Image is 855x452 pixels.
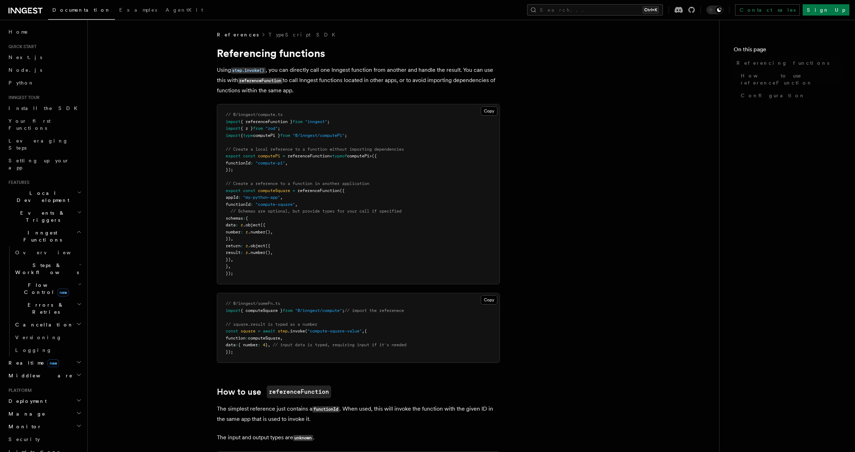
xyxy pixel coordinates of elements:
[6,95,40,100] span: Inngest tour
[241,329,255,334] span: square
[330,153,332,158] span: <
[293,188,295,193] span: =
[258,342,260,347] span: :
[481,106,497,116] button: Copy
[278,329,288,334] span: step
[345,133,347,138] span: ;
[347,153,377,158] span: computePi>({
[12,282,78,296] span: Flow Control
[226,308,241,313] span: import
[243,153,255,158] span: const
[226,188,241,193] span: export
[741,72,841,86] span: How to use referenceFunction
[253,133,280,138] span: computePi }
[226,181,369,186] span: // Create a reference to a function in another application
[527,4,663,16] button: Search...Ctrl+K
[288,329,305,334] span: .invoke
[6,226,83,246] button: Inngest Functions
[307,329,362,334] span: "compute-square-value"
[8,138,68,151] span: Leveraging Steps
[268,31,340,38] a: TypeScript SDK
[6,398,47,405] span: Deployment
[238,78,283,84] code: referenceFunction
[231,66,266,73] a: step.invoke()
[245,216,248,221] span: {
[6,64,83,76] a: Node.js
[226,202,250,207] span: functionId
[6,395,83,407] button: Deployment
[6,357,83,369] button: Realtimenew
[245,243,248,248] span: z
[6,190,77,204] span: Local Development
[228,264,231,269] span: ,
[345,308,404,313] span: // import the referenece
[15,335,62,340] span: Versioning
[293,435,313,441] code: unknown
[332,153,347,158] span: typeof
[255,202,295,207] span: "compute-square"
[226,230,241,234] span: number
[741,92,805,99] span: Configuration
[52,7,111,13] span: Documentation
[15,250,88,255] span: Overview
[327,119,330,124] span: ;
[265,243,270,248] span: ({
[6,420,83,433] button: Monitor
[736,59,829,66] span: Referencing functions
[265,250,270,255] span: ()
[245,230,248,234] span: z
[217,433,500,443] p: The input and output types are .
[734,45,841,57] h4: On this page
[12,279,83,299] button: Flow Controlnew
[6,134,83,154] a: Leveraging Steps
[8,436,40,442] span: Security
[258,153,280,158] span: computePi
[241,119,293,124] span: { referenceFunction }
[226,216,243,221] span: schemas
[6,25,83,38] a: Home
[255,161,285,166] span: "compute-pi"
[6,423,42,430] span: Monitor
[12,301,77,315] span: Errors & Retries
[6,187,83,207] button: Local Development
[226,119,241,124] span: import
[243,195,280,200] span: "my-python-app"
[283,153,285,158] span: =
[6,44,36,50] span: Quick start
[285,161,288,166] span: ,
[226,161,250,166] span: functionId
[217,47,500,59] h1: Referencing functions
[481,295,497,305] button: Copy
[226,257,231,262] span: })
[226,250,241,255] span: result
[280,336,283,341] span: ,
[280,195,283,200] span: ,
[268,342,270,347] span: ,
[250,202,253,207] span: :
[258,329,260,334] span: =
[226,133,241,138] span: import
[226,329,238,334] span: const
[250,161,253,166] span: :
[263,342,265,347] span: 4
[738,69,841,89] a: How to use referenceFunction
[8,158,69,170] span: Setting up your app
[6,407,83,420] button: Manage
[226,264,228,269] span: }
[231,209,401,214] span: // Schemas are optional, but provide types for your call if specified
[293,133,345,138] span: "@/inngest/computePi"
[231,257,233,262] span: ,
[226,126,241,131] span: import
[295,308,342,313] span: "@/inngest/compute"
[273,342,406,347] span: // input data is typed, requiring input if it's needed
[8,28,28,35] span: Home
[6,76,83,89] a: Python
[340,188,345,193] span: ({
[236,222,238,227] span: :
[293,119,302,124] span: from
[226,195,238,200] span: appId
[258,188,290,193] span: computeSquare
[6,115,83,134] a: Your first Functions
[47,359,59,367] span: new
[226,153,241,158] span: export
